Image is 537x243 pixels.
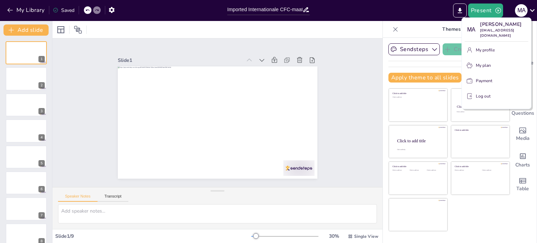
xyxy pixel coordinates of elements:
[465,44,528,56] button: My profile
[465,60,528,71] button: My plan
[480,28,528,38] p: [EMAIL_ADDRESS][DOMAIN_NAME]
[465,91,528,102] button: Log out
[476,47,495,53] p: My profile
[465,75,528,86] button: Payment
[476,62,491,69] p: My plan
[476,93,491,99] p: Log out
[480,21,528,28] p: [PERSON_NAME]
[476,78,492,84] p: Payment
[465,23,477,36] div: M A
